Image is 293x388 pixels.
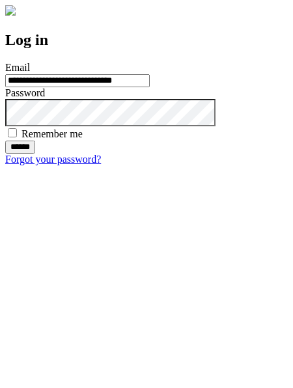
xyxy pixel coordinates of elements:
a: Forgot your password? [5,154,101,165]
label: Password [5,87,45,98]
label: Remember me [21,128,83,139]
h2: Log in [5,31,288,49]
img: logo-4e3dc11c47720685a147b03b5a06dd966a58ff35d612b21f08c02c0306f2b779.png [5,5,16,16]
label: Email [5,62,30,73]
